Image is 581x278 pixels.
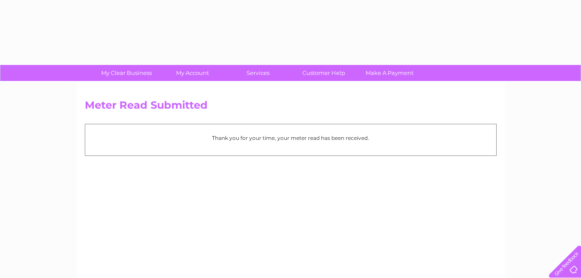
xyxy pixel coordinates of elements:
[85,99,497,116] h2: Meter Read Submitted
[90,134,492,142] p: Thank you for your time, your meter read has been received.
[157,65,228,81] a: My Account
[222,65,294,81] a: Services
[354,65,425,81] a: Make A Payment
[288,65,360,81] a: Customer Help
[91,65,162,81] a: My Clear Business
